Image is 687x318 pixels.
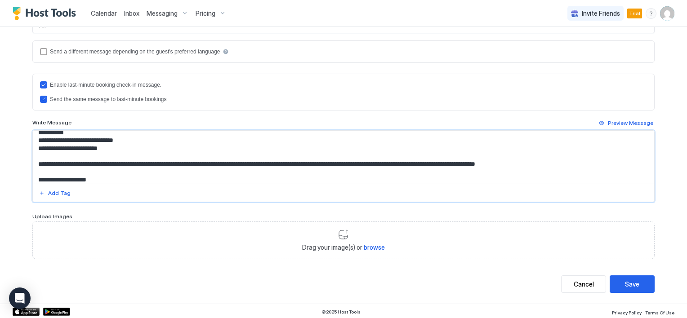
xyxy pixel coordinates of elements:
[32,213,72,220] span: Upload Images
[598,118,655,128] button: Preview Message
[38,188,72,199] button: Add Tag
[196,9,215,18] span: Pricing
[50,82,161,88] div: Enable last-minute booking check-in message.
[610,275,655,293] button: Save
[124,9,139,17] span: Inbox
[91,9,117,18] a: Calendar
[561,275,606,293] button: Cancel
[32,119,71,126] span: Write Message
[50,49,220,55] div: Send a different message depending on the guest's preferred language
[147,9,178,18] span: Messaging
[13,7,80,20] a: Host Tools Logo
[124,9,139,18] a: Inbox
[43,308,70,316] a: Google Play Store
[612,307,642,317] a: Privacy Policy
[91,9,117,17] span: Calendar
[612,310,642,315] span: Privacy Policy
[33,131,654,184] textarea: Input Field
[645,310,674,315] span: Terms Of Use
[646,8,656,19] div: menu
[645,307,674,317] a: Terms Of Use
[40,81,647,88] div: lastMinuteMessageEnabled
[50,96,166,102] div: Send the same message to last-minute bookings
[9,287,31,309] div: Open Intercom Messenger
[13,308,40,316] a: App Store
[48,189,71,197] div: Add Tag
[364,243,385,251] span: browse
[40,96,647,103] div: lastMinuteMessageIsTheSame
[574,279,594,289] div: Cancel
[608,119,653,127] div: Preview Message
[40,48,647,55] div: languagesEnabled
[660,6,674,21] div: User profile
[625,279,639,289] div: Save
[629,9,640,18] span: Trial
[302,243,385,252] span: Drag your image(s) or
[321,309,361,315] span: © 2025 Host Tools
[582,9,620,18] span: Invite Friends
